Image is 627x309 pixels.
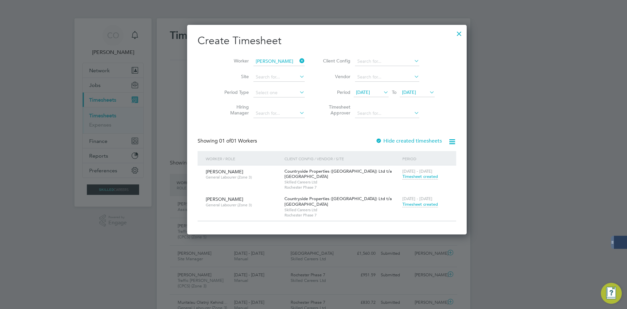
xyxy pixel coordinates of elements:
span: Countryside Properties ([GEOGRAPHIC_DATA]) Ltd t/a [GEOGRAPHIC_DATA] [284,196,392,207]
input: Search for... [355,109,419,118]
label: Period Type [219,89,249,95]
label: Vendor [321,74,350,79]
label: Worker [219,58,249,64]
label: Period [321,89,350,95]
label: Timesheet Approver [321,104,350,116]
input: Search for... [355,57,419,66]
span: Timesheet created [402,201,438,207]
span: [PERSON_NAME] [206,196,243,202]
label: Hiring Manager [219,104,249,116]
span: 01 Workers [219,138,257,144]
input: Search for... [253,57,305,66]
span: General Labourer (Zone 3) [206,202,280,208]
span: Skilled Careers Ltd [284,207,399,213]
span: 01 of [219,138,231,144]
input: Search for... [355,73,419,82]
span: General Labourer (Zone 3) [206,175,280,180]
span: Rochester Phase 7 [284,213,399,218]
input: Select one [253,88,305,97]
h2: Create Timesheet [198,34,456,48]
input: Search for... [253,73,305,82]
span: [DATE] [402,89,416,95]
span: [DATE] - [DATE] [402,196,432,201]
span: [PERSON_NAME] [206,169,243,175]
span: [DATE] [356,89,370,95]
div: Worker / Role [204,151,283,166]
div: Period [401,151,450,166]
span: Timesheet created [402,174,438,180]
button: Engage Resource Center [601,283,622,304]
span: Rochester Phase 7 [284,185,399,190]
input: Search for... [253,109,305,118]
label: Site [219,74,249,79]
span: To [390,88,398,96]
span: [DATE] - [DATE] [402,168,432,174]
span: Countryside Properties ([GEOGRAPHIC_DATA]) Ltd t/a [GEOGRAPHIC_DATA] [284,168,392,180]
label: Hide created timesheets [376,138,442,144]
label: Client Config [321,58,350,64]
div: Showing [198,138,258,145]
span: Skilled Careers Ltd [284,180,399,185]
div: Client Config / Vendor / Site [283,151,401,166]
